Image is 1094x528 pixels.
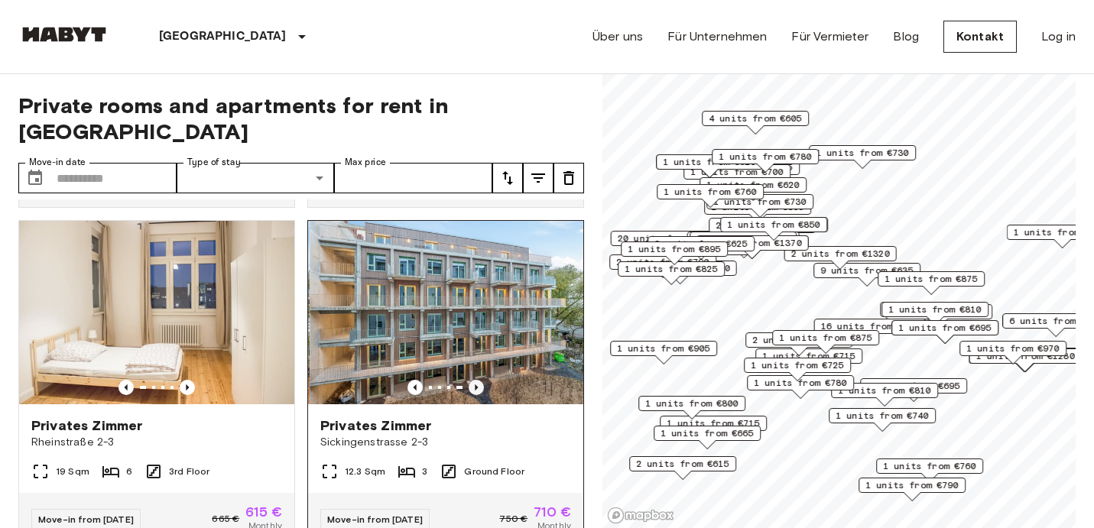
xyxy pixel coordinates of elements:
div: Map marker [656,154,763,178]
img: Marketing picture of unit DE-01-090-02M [19,221,294,404]
div: Map marker [618,261,725,285]
div: Map marker [704,199,811,223]
span: 1 units from €1280 [976,349,1075,363]
div: Map marker [712,149,819,173]
div: Map marker [809,145,916,169]
img: Marketing picture of unit DE-01-477-035-03 [310,221,585,404]
a: Kontakt [943,21,1017,53]
button: tune [523,163,553,193]
span: 1 units from €970 [966,342,1060,355]
div: Map marker [829,408,936,432]
span: 20 units from €655 [618,232,716,245]
span: 1 units from €825 [625,262,718,276]
div: Map marker [881,302,988,326]
span: 1 units from €850 [727,218,820,232]
div: Map marker [687,232,800,255]
div: Map marker [690,232,797,255]
div: Map marker [744,358,851,381]
span: 2 units from €790 [616,255,709,269]
span: 2 units from €865 [752,333,846,347]
span: Move-in from [DATE] [327,513,423,525]
div: Map marker [638,396,745,419]
button: Previous image [469,380,484,395]
div: Map marker [702,111,809,134]
div: Map marker [745,332,852,356]
label: Max price [345,156,386,169]
span: 2 units from €615 [636,457,729,471]
div: Map marker [696,235,809,259]
span: 1 units from €875 [779,331,872,345]
button: Previous image [407,380,423,395]
div: Map marker [784,246,897,270]
div: Map marker [831,383,938,407]
span: 1 units from €810 [838,384,931,397]
span: 3rd Floor [169,465,209,478]
span: 1 units from €810 [888,303,982,316]
span: Rheinstraße 2-3 [31,435,282,450]
div: Map marker [621,241,728,265]
div: Map marker [747,375,854,399]
span: 1 units from €760 [664,185,757,199]
p: [GEOGRAPHIC_DATA] [159,28,287,46]
span: 1 units from €665 [661,426,754,440]
span: 1 units from €725 [751,358,844,372]
div: Map marker [610,341,717,364]
button: Previous image [180,380,195,395]
span: 16 units from €695 [821,319,920,333]
span: 3 [422,465,427,478]
span: Privates Zimmer [320,416,431,435]
a: Für Unternehmen [667,28,767,46]
span: 665 € [212,512,239,526]
span: 19 Sqm [56,465,89,478]
img: Habyt [18,27,110,42]
span: 1 units from €905 [617,342,710,355]
span: 1 units from €1200 [631,261,730,275]
div: Map marker [959,341,1066,364]
span: Move-in from [DATE] [38,513,134,525]
div: Map marker [611,231,723,254]
span: 2 units from €1320 [791,247,890,261]
a: Über uns [592,28,643,46]
div: Map marker [720,217,827,241]
span: 1 units from €780 [719,150,812,164]
button: Choose date [20,163,50,193]
span: 1 units from €895 [628,242,721,256]
span: 1 units from €620 [663,155,756,169]
div: Map marker [880,302,987,326]
a: Für Vermieter [791,28,868,46]
div: Map marker [657,184,764,208]
span: 1 units from €715 [762,349,855,363]
span: 1 units from €875 [885,272,978,286]
div: Map marker [814,319,927,342]
span: 2 units from €695 [867,379,960,393]
span: 1 units from €620 [706,178,800,192]
span: 1 units from €760 [883,459,976,473]
span: 3 units from €625 [654,237,748,251]
span: 6 [126,465,132,478]
div: Map marker [609,254,716,278]
div: Map marker [860,378,967,402]
span: 750 € [499,512,528,526]
span: Sickingenstrasse 2-3 [320,435,571,450]
div: Map marker [648,236,755,260]
label: Type of stay [187,156,241,169]
span: 4 units from €605 [709,112,802,125]
div: Map marker [772,330,879,354]
span: 1 units from €730 [816,146,909,160]
span: 9 units from €665 [696,232,790,246]
span: Private rooms and apartments for rent in [GEOGRAPHIC_DATA] [18,92,584,144]
label: Move-in date [29,156,86,169]
div: Map marker [625,261,737,284]
span: Ground Floor [464,465,524,478]
div: Map marker [876,458,983,482]
button: tune [492,163,523,193]
a: Log in [1041,28,1076,46]
button: tune [553,163,584,193]
span: 1 units from €715 [667,416,760,430]
div: Map marker [700,177,807,201]
span: 615 € [245,505,282,519]
span: 710 € [534,505,571,519]
div: Map marker [891,320,998,344]
span: 9 units from €635 [820,264,914,277]
div: Map marker [629,456,736,480]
